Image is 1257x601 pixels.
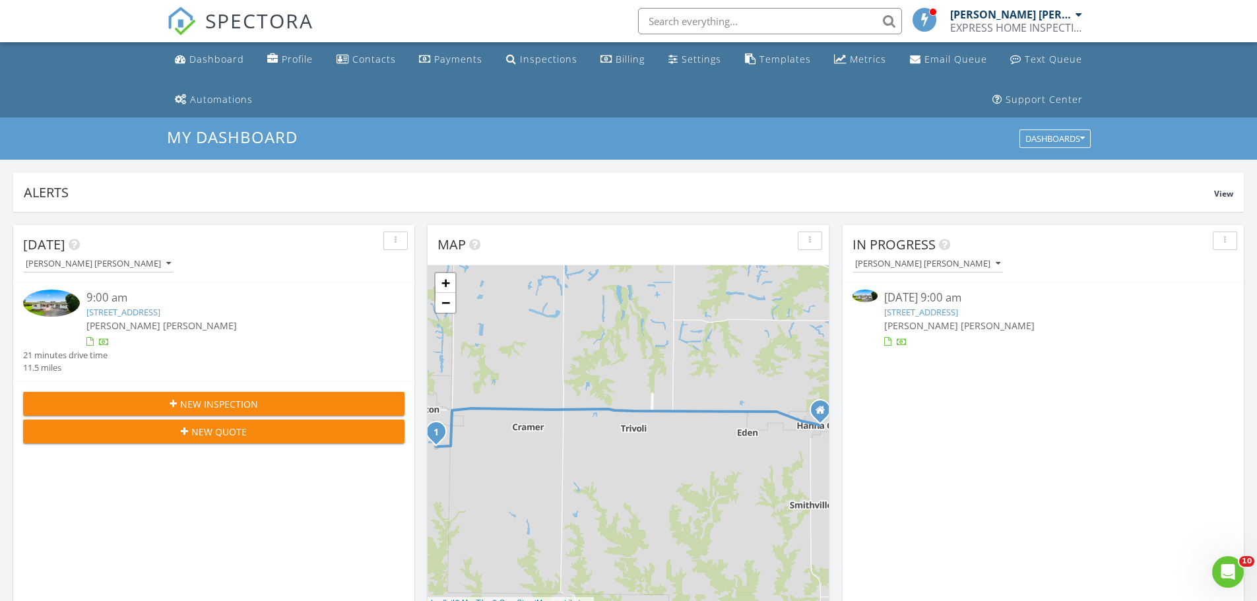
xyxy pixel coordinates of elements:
[1239,556,1254,567] span: 10
[167,7,196,36] img: The Best Home Inspection Software - Spectora
[205,7,313,34] span: SPECTORA
[950,21,1082,34] div: EXPRESS HOME INSPECTIONS, LLc
[436,431,444,439] div: 23677 E Park Rd, Farmington, IL 61531
[170,47,249,72] a: Dashboard
[950,8,1072,21] div: [PERSON_NAME] [PERSON_NAME]
[1006,93,1083,106] div: Support Center
[1025,53,1082,65] div: Text Queue
[435,293,455,313] a: Zoom out
[23,362,108,374] div: 11.5 miles
[23,290,80,317] img: 9366306%2Fcover_photos%2FoUQUsF2kyhoBEdD0hj1c%2Fsmall.webp
[853,290,878,301] img: 9366306%2Fcover_photos%2FoUQUsF2kyhoBEdD0hj1c%2Fsmall.webp
[663,47,726,72] a: Settings
[23,290,404,374] a: 9:00 am [STREET_ADDRESS] [PERSON_NAME] [PERSON_NAME] 21 minutes drive time 11.5 miles
[435,273,455,293] a: Zoom in
[820,410,828,418] div: 3005 S TURBETT RD., HANNA CITY IL 61536
[1212,556,1244,588] iframe: Intercom live chat
[23,420,404,443] button: New Quote
[853,236,936,253] span: In Progress
[616,53,645,65] div: Billing
[853,255,1003,273] button: [PERSON_NAME] [PERSON_NAME]
[167,18,313,46] a: SPECTORA
[434,428,439,437] i: 1
[924,53,987,65] div: Email Queue
[262,47,318,72] a: Company Profile
[352,53,396,65] div: Contacts
[829,47,891,72] a: Metrics
[1005,47,1087,72] a: Text Queue
[501,47,583,72] a: Inspections
[987,88,1088,112] a: Support Center
[86,306,160,318] a: [STREET_ADDRESS]
[759,53,811,65] div: Templates
[905,47,992,72] a: Email Queue
[167,126,298,148] span: My Dashboard
[23,236,65,253] span: [DATE]
[1214,188,1233,199] span: View
[282,53,313,65] div: Profile
[190,93,253,106] div: Automations
[434,53,482,65] div: Payments
[520,53,577,65] div: Inspections
[437,236,466,253] span: Map
[24,183,1214,201] div: Alerts
[855,259,1000,269] div: [PERSON_NAME] [PERSON_NAME]
[1025,135,1085,144] div: Dashboards
[1019,130,1091,148] button: Dashboards
[638,8,902,34] input: Search everything...
[189,53,244,65] div: Dashboard
[884,306,958,318] a: [STREET_ADDRESS]
[595,47,650,72] a: Billing
[191,425,247,439] span: New Quote
[23,349,108,362] div: 21 minutes drive time
[26,259,171,269] div: [PERSON_NAME] [PERSON_NAME]
[740,47,816,72] a: Templates
[682,53,721,65] div: Settings
[884,290,1202,306] div: [DATE] 9:00 am
[853,290,1234,348] a: [DATE] 9:00 am [STREET_ADDRESS] [PERSON_NAME] [PERSON_NAME]
[180,397,258,411] span: New Inspection
[414,47,488,72] a: Payments
[331,47,401,72] a: Contacts
[884,319,1035,332] span: [PERSON_NAME] [PERSON_NAME]
[23,255,174,273] button: [PERSON_NAME] [PERSON_NAME]
[86,319,237,332] span: [PERSON_NAME] [PERSON_NAME]
[86,290,373,306] div: 9:00 am
[170,88,258,112] a: Automations (Basic)
[850,53,886,65] div: Metrics
[23,392,404,416] button: New Inspection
